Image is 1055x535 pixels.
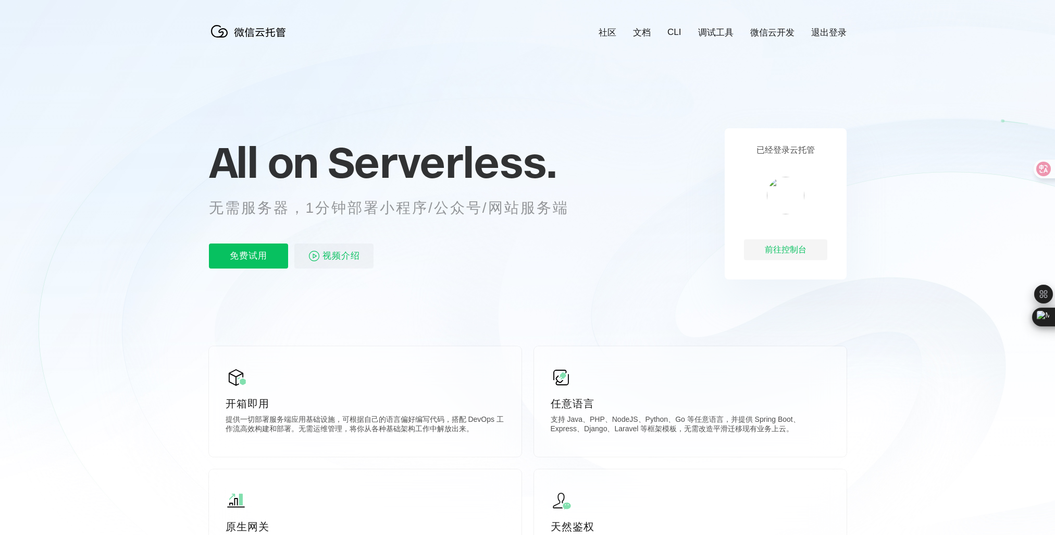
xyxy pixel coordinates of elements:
a: 微信云托管 [209,34,292,43]
a: CLI [667,27,681,38]
p: 提供一切部署服务端应用基础设施，可根据自己的语言偏好编写代码，搭配 DevOps 工作流高效构建和部署。无需运维管理，将你从各种基础架构工作中解放出来。 [226,415,505,436]
a: 文档 [633,27,651,39]
a: 微信云开发 [750,27,795,39]
p: 天然鉴权 [551,519,830,534]
a: 调试工具 [698,27,734,39]
p: 任意语言 [551,396,830,411]
span: All on [209,136,318,188]
p: 支持 Java、PHP、NodeJS、Python、Go 等任意语言，并提供 Spring Boot、Express、Django、Laravel 等框架模板，无需改造平滑迁移现有业务上云。 [551,415,830,436]
p: 已经登录云托管 [756,145,815,156]
p: 原生网关 [226,519,505,534]
img: 微信云托管 [209,21,292,42]
img: video_play.svg [308,250,320,262]
span: 视频介绍 [322,244,360,269]
a: 社区 [599,27,616,39]
div: 前往控制台 [744,239,827,260]
p: 无需服务器，1分钟部署小程序/公众号/网站服务端 [209,198,588,218]
span: Serverless. [328,136,556,188]
p: 免费试用 [209,244,288,269]
a: 退出登录 [811,27,847,39]
p: 开箱即用 [226,396,505,411]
